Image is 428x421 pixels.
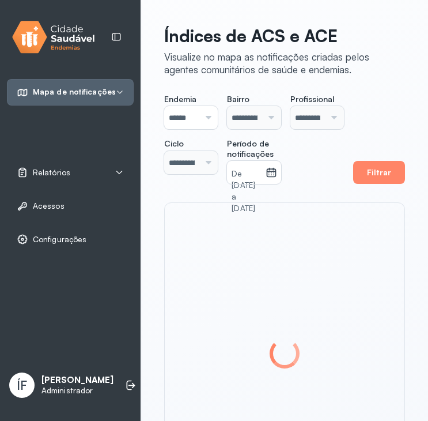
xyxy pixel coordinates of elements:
[33,201,65,211] span: Acessos
[12,18,95,56] img: logo.svg
[41,375,113,386] p: [PERSON_NAME]
[17,200,124,212] a: Acessos
[17,234,124,245] a: Configurações
[164,94,196,104] span: Endemia
[41,386,113,396] p: Administrador
[33,87,116,97] span: Mapa de notificações
[33,168,70,178] span: Relatórios
[17,378,27,393] span: ÍF
[164,51,396,76] div: Visualize no mapa as notificações criadas pelos agentes comunitários de saúde e endemias.
[164,138,184,149] span: Ciclo
[164,25,396,46] p: Índices de ACS e ACE
[33,235,86,245] span: Configurações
